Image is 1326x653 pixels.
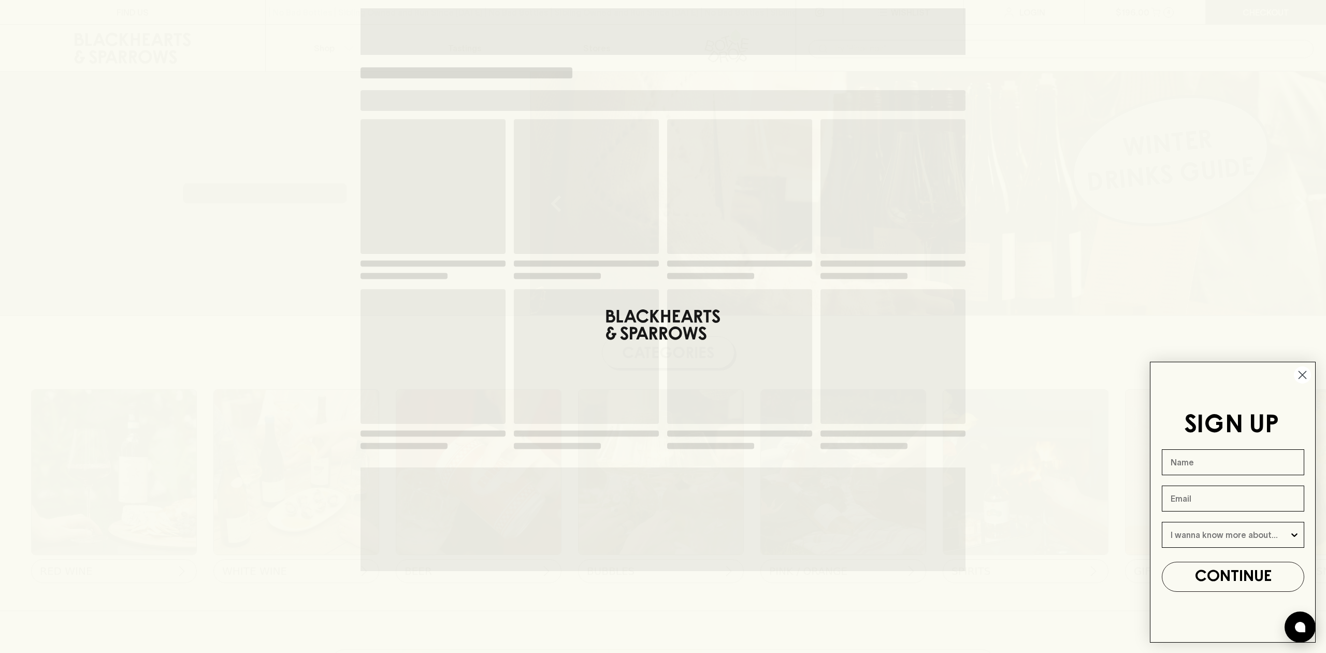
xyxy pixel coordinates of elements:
[1162,562,1304,592] button: CONTINUE
[1295,622,1305,632] img: bubble-icon
[1171,522,1289,547] input: I wanna know more about...
[1140,351,1326,653] div: FLYOUT Form
[1162,449,1304,475] input: Name
[1289,522,1300,547] button: Show Options
[1293,366,1311,384] button: Close dialog
[1184,414,1279,437] span: SIGN UP
[1162,486,1304,512] input: Email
